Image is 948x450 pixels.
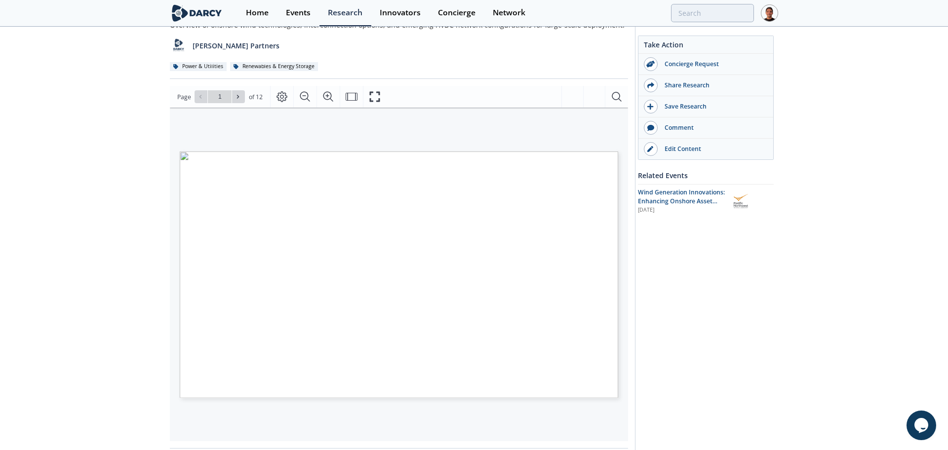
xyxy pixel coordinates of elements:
div: Power & Utilities [170,62,227,71]
div: Renewables & Energy Storage [230,62,318,71]
input: Advanced Search [671,4,754,22]
div: Save Research [658,102,768,111]
div: Home [246,9,269,17]
div: Related Events [638,167,774,184]
div: Take Action [638,39,773,54]
a: Edit Content [638,139,773,159]
iframe: chat widget [907,411,938,440]
div: Comment [658,123,768,132]
div: Concierge [438,9,475,17]
a: Wind Generation Innovations: Enhancing Onshore Asset Performance and Enabling Offshore Networks [... [638,188,774,214]
img: logo-wide.svg [170,4,224,22]
div: Share Research [658,81,768,90]
img: Pacific Northwest National Laboratory [732,192,750,210]
div: Concierge Request [658,60,768,69]
div: Innovators [380,9,421,17]
div: Edit Content [658,145,768,153]
div: Research [328,9,362,17]
div: Network [493,9,525,17]
div: Events [286,9,311,17]
div: [DATE] [638,206,725,214]
img: Profile [761,4,778,22]
p: [PERSON_NAME] Partners [193,40,279,51]
span: Wind Generation Innovations: Enhancing Onshore Asset Performance and Enabling Offshore Networks [638,188,725,224]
